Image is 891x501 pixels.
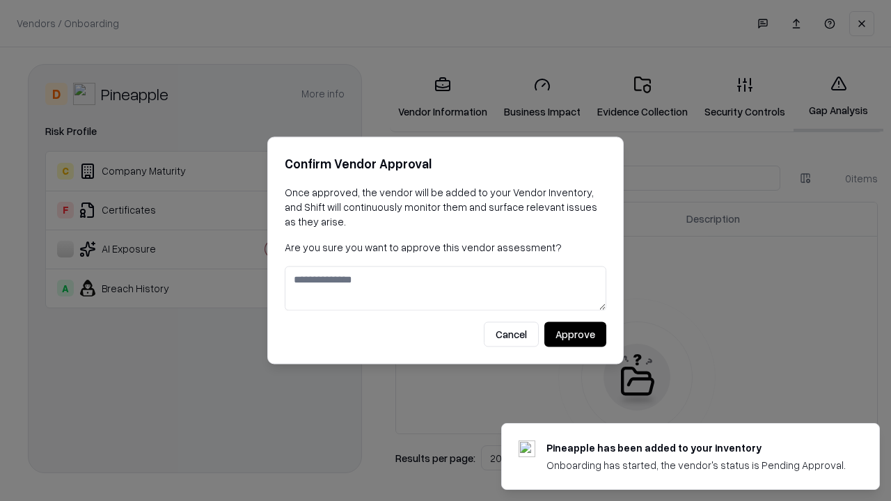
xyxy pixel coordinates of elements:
p: Once approved, the vendor will be added to your Vendor Inventory, and Shift will continuously mon... [285,185,606,229]
div: Onboarding has started, the vendor's status is Pending Approval. [546,458,846,472]
img: pineappleenergy.com [519,440,535,457]
button: Cancel [484,322,539,347]
button: Approve [544,322,606,347]
p: Are you sure you want to approve this vendor assessment? [285,240,606,255]
div: Pineapple has been added to your inventory [546,440,846,455]
h2: Confirm Vendor Approval [285,154,606,174]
